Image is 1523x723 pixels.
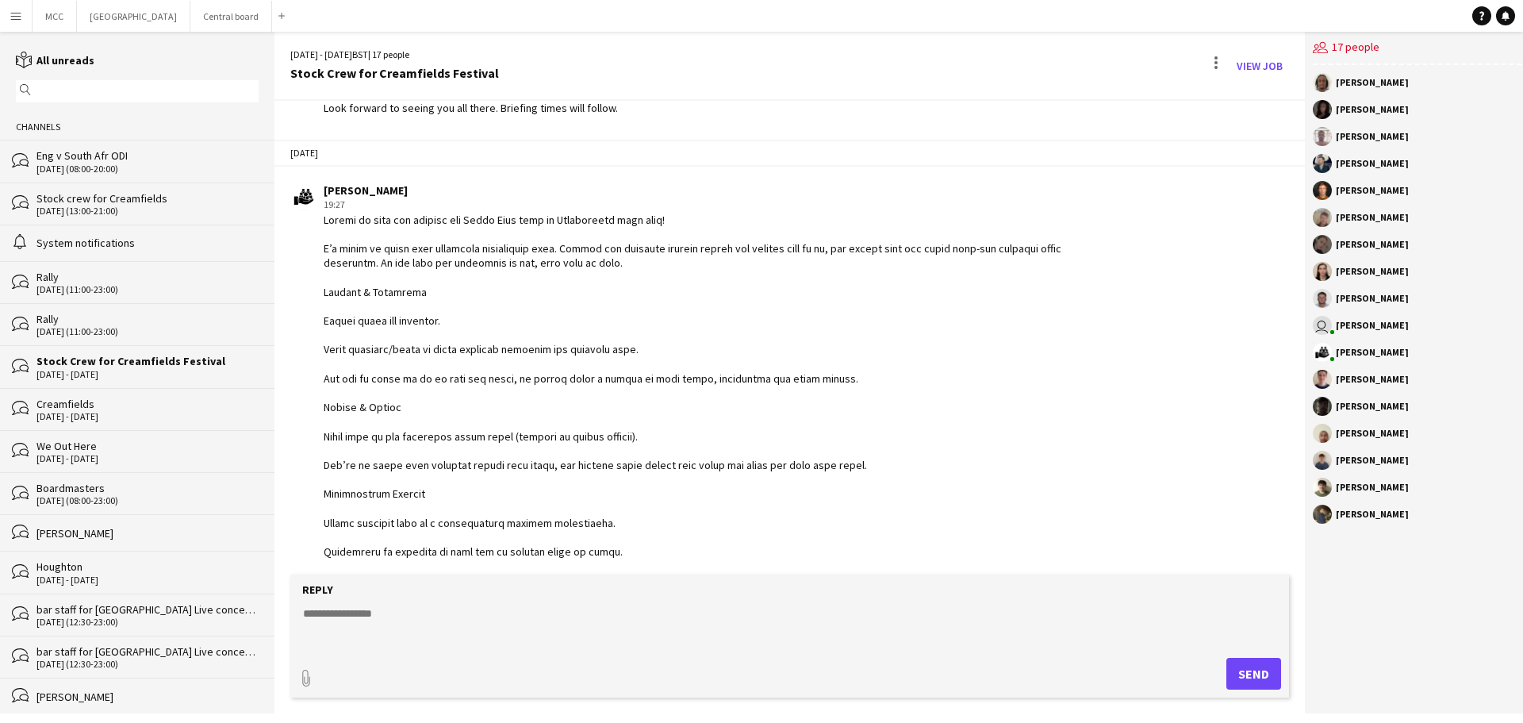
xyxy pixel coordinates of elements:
div: [PERSON_NAME] [1336,483,1409,492]
div: [PERSON_NAME] [1336,294,1409,303]
div: Stock Crew for Creamfields Festival [290,66,499,80]
button: MCC [33,1,77,32]
div: [DATE] (11:00-23:00) [36,284,259,295]
a: View Job [1230,53,1289,79]
div: [PERSON_NAME] [36,526,259,540]
div: Rally [36,270,259,284]
div: [DATE] - [DATE] [36,453,259,464]
div: Stock crew for Creamfields [36,191,259,206]
div: 17 people [1313,32,1521,65]
div: [PERSON_NAME] [36,690,259,704]
div: [PERSON_NAME] [1336,105,1409,114]
div: [PERSON_NAME] [1336,510,1409,519]
div: [PERSON_NAME] [1336,429,1409,438]
div: [PERSON_NAME] [1336,213,1409,222]
div: Eng v South Afr ODI [36,148,259,163]
div: [DATE] - [DATE] [36,411,259,422]
div: [PERSON_NAME] [1336,402,1409,411]
button: Send [1226,658,1281,690]
div: [DATE] - [DATE] [36,575,259,586]
div: Rally [36,312,259,326]
div: [PERSON_NAME] [324,183,1114,198]
div: [PERSON_NAME] [1336,267,1409,276]
div: System notifications [36,236,259,250]
div: [PERSON_NAME] [1336,78,1409,87]
div: We Out Here [36,439,259,453]
div: [PERSON_NAME] [1336,132,1409,141]
button: Central board [190,1,272,32]
div: [DATE] (12:30-23:00) [36,659,259,670]
div: Houghton [36,560,259,574]
div: [PERSON_NAME] [1336,159,1409,168]
div: [DATE] (08:00-23:00) [36,495,259,506]
div: [PERSON_NAME] [1336,240,1409,249]
div: [PERSON_NAME] [1336,321,1409,330]
div: [DATE] - [DATE] [36,369,259,380]
a: All unreads [16,53,94,67]
span: BST [352,48,368,60]
div: Boardmasters [36,481,259,495]
div: [PERSON_NAME] [1336,456,1409,465]
div: [DATE] (08:00-20:00) [36,163,259,175]
div: [PERSON_NAME] [1336,348,1409,357]
button: [GEOGRAPHIC_DATA] [77,1,190,32]
div: [PERSON_NAME] [1336,375,1409,384]
label: Reply [302,583,333,597]
div: [DATE] - [DATE] | 17 people [290,48,499,62]
div: [DATE] (12:30-23:00) [36,617,259,628]
div: Creamfields [36,397,259,411]
div: Stock Crew for Creamfields Festival [36,354,259,368]
div: bar staff for [GEOGRAPHIC_DATA] Live concerts [36,602,259,617]
div: [DATE] [274,140,1305,167]
div: 19:27 [324,198,1114,212]
div: [PERSON_NAME] [1336,186,1409,195]
div: [DATE] (11:00-23:00) [36,326,259,337]
div: bar staff for [GEOGRAPHIC_DATA] Live concerts [36,644,259,659]
div: [DATE] (13:00-21:00) [36,206,259,217]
